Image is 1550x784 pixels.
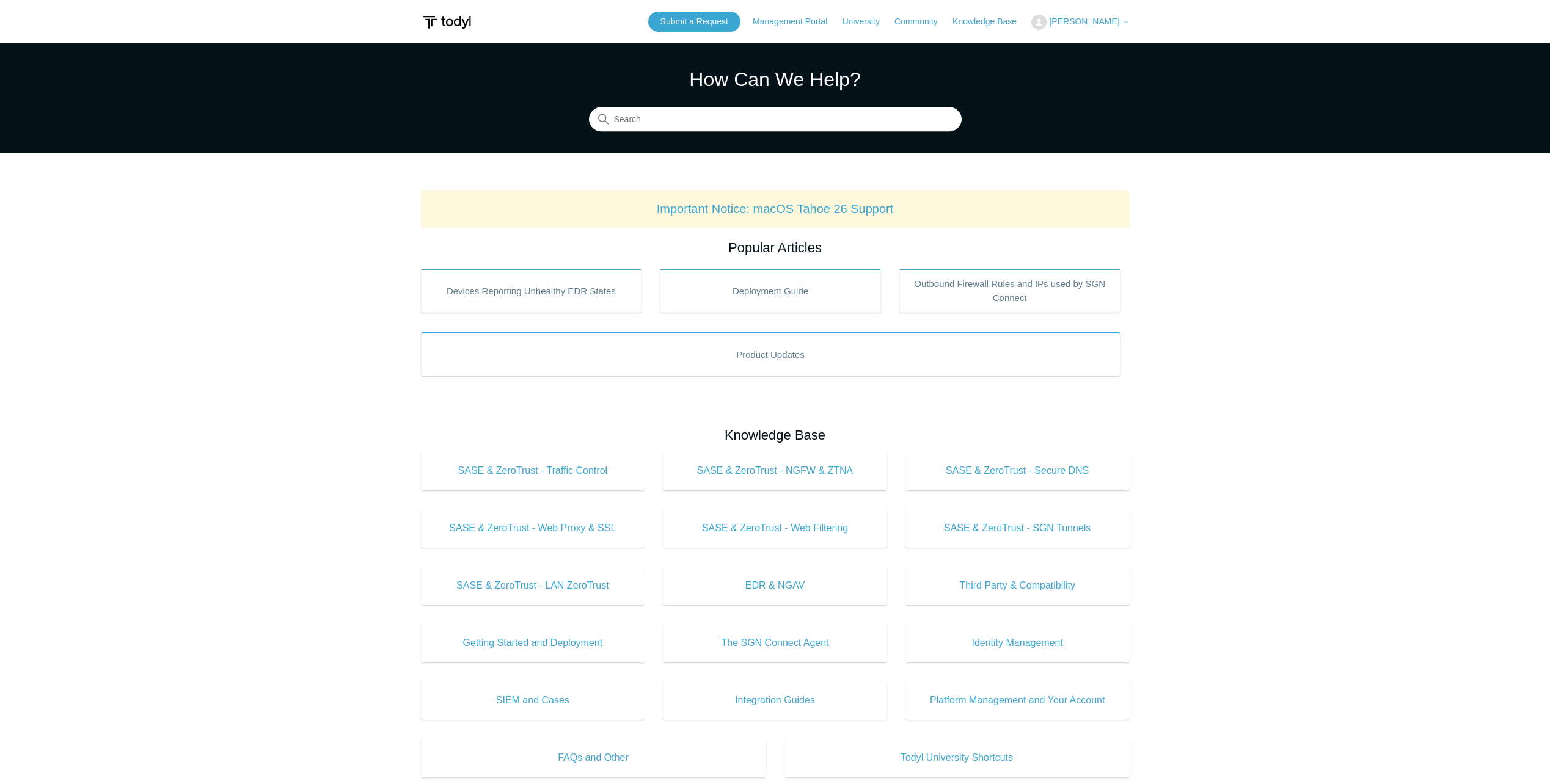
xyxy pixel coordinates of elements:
[439,463,627,478] span: SASE & ZeroTrust - Traffic Control
[421,623,645,662] a: Getting Started and Deployment
[648,12,740,32] a: Submit a Request
[784,738,1130,777] a: Todyl University Shortcuts
[589,65,962,94] h1: How Can We Help?
[439,521,627,535] span: SASE & ZeroTrust - Web Proxy & SSL
[842,15,891,28] a: University
[589,107,962,132] input: Search
[924,693,1111,708] span: Platform Management and Your Account
[905,623,1130,662] a: Identity Management
[663,566,887,605] a: EDR & NGAV
[439,578,627,593] span: SASE & ZeroTrust - LAN ZeroTrust
[924,521,1111,535] span: SASE & ZeroTrust - SGN Tunnels
[421,509,645,548] a: SASE & ZeroTrust - Web Proxy & SSL
[421,566,645,605] a: SASE & ZeroTrust - LAN ZeroTrust
[439,636,627,650] span: Getting Started and Deployment
[924,636,1111,650] span: Identity Management
[439,693,627,708] span: SIEM and Cases
[439,750,748,765] span: FAQs and Other
[421,332,1120,376] a: Product Updates
[905,509,1130,548] a: SASE & ZeroTrust - SGN Tunnels
[681,636,869,650] span: The SGN Connect Agent
[663,509,887,548] a: SASE & ZeroTrust - Web Filtering
[894,15,950,28] a: Community
[663,451,887,490] a: SASE & ZeroTrust - NGFW & ZTNA
[905,566,1130,605] a: Third Party & Compatibility
[663,681,887,720] a: Integration Guides
[421,738,766,777] a: FAQs and Other
[657,202,894,216] a: Important Notice: macOS Tahoe 26 Support
[421,451,645,490] a: SASE & ZeroTrust - Traffic Control
[905,681,1130,720] a: Platform Management and Your Account
[952,15,1029,28] a: Knowledge Base
[421,681,645,720] a: SIEM and Cases
[803,750,1111,765] span: Todyl University Shortcuts
[660,269,881,313] a: Deployment Guide
[924,463,1111,478] span: SASE & ZeroTrust - Secure DNS
[753,15,839,28] a: Management Portal
[899,269,1120,313] a: Outbound Firewall Rules and IPs used by SGN Connect
[681,578,869,593] span: EDR & NGAV
[421,425,1130,445] h2: Knowledge Base
[421,269,642,313] a: Devices Reporting Unhealthy EDR States
[681,463,869,478] span: SASE & ZeroTrust - NGFW & ZTNA
[663,623,887,662] a: The SGN Connect Agent
[421,11,473,34] img: Todyl Support Center Help Center home page
[1031,15,1129,30] button: [PERSON_NAME]
[421,238,1130,258] h2: Popular Articles
[681,521,869,535] span: SASE & ZeroTrust - Web Filtering
[924,578,1111,593] span: Third Party & Compatibility
[1049,16,1119,26] span: [PERSON_NAME]
[681,693,869,708] span: Integration Guides
[905,451,1130,490] a: SASE & ZeroTrust - Secure DNS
